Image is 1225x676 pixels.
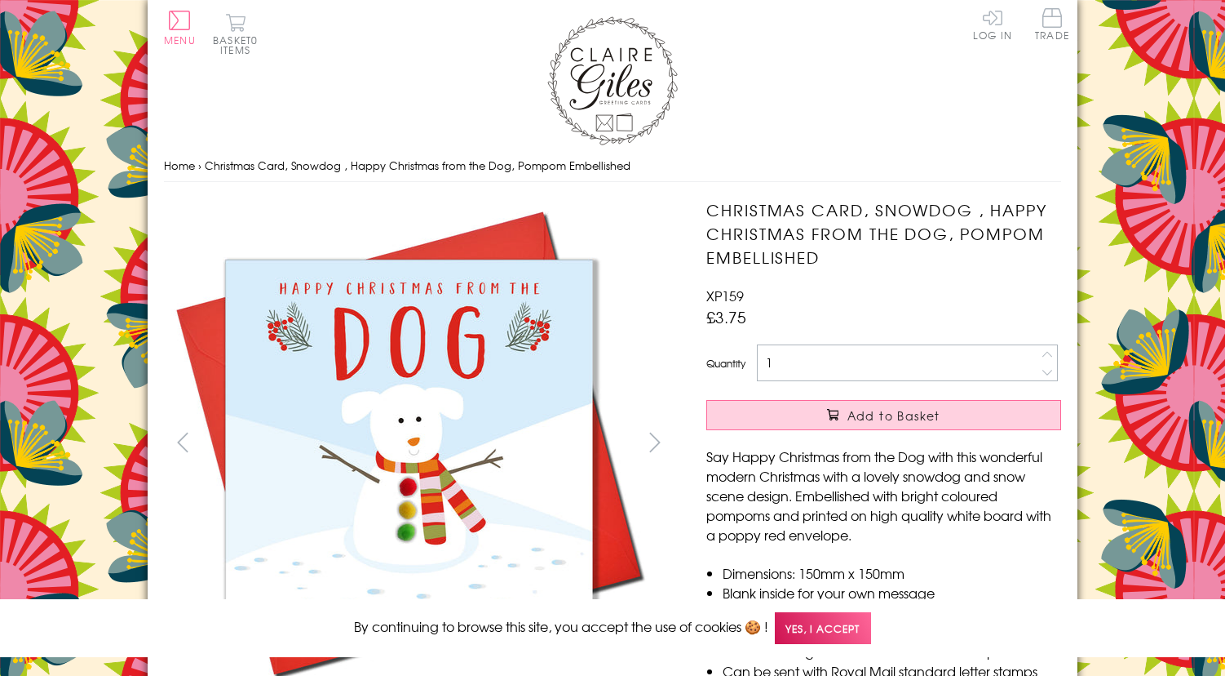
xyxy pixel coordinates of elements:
span: XP159 [706,286,744,305]
button: Add to Basket [706,400,1061,430]
nav: breadcrumbs [164,149,1061,183]
span: › [198,158,201,173]
li: Dimensions: 150mm x 150mm [723,563,1061,583]
span: Christmas Card, Snowdog , Happy Christmas from the Dog, Pompom Embellished [205,158,630,173]
span: Trade [1035,8,1069,40]
span: Menu [164,33,196,47]
a: Trade [1035,8,1069,43]
span: 0 items [220,33,258,57]
label: Quantity [706,356,745,371]
button: Basket0 items [213,13,258,55]
button: next [637,424,674,460]
a: Home [164,158,195,173]
li: Blank inside for your own message [723,583,1061,603]
button: Menu [164,11,196,45]
img: Claire Giles Greetings Cards [547,16,678,145]
button: prev [164,424,201,460]
span: Yes, I accept [775,612,871,644]
span: Add to Basket [847,407,940,424]
span: £3.75 [706,305,746,328]
a: Log In [973,8,1012,40]
p: Say Happy Christmas from the Dog with this wonderful modern Christmas with a lovely snowdog and s... [706,447,1061,545]
h1: Christmas Card, Snowdog , Happy Christmas from the Dog, Pompom Embellished [706,198,1061,269]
